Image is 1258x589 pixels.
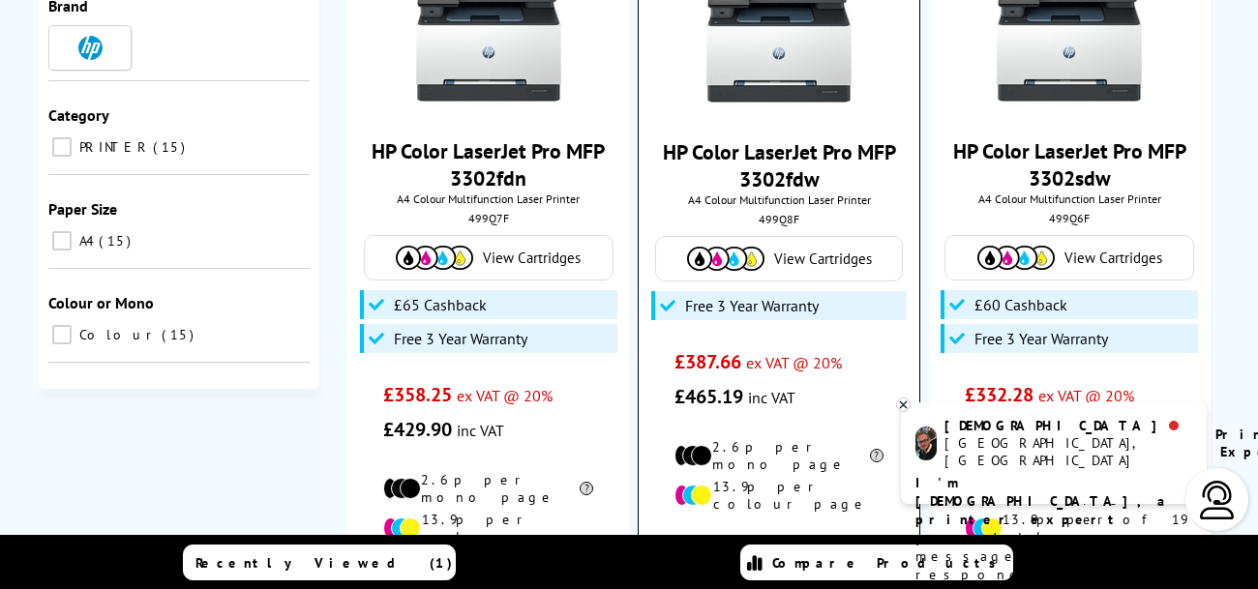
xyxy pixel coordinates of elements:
[183,545,456,580] a: Recently Viewed (1)
[457,386,553,405] span: ex VAT @ 20%
[740,545,1013,580] a: Compare Products
[939,191,1201,206] span: A4 Colour Multifunction Laser Printer
[383,471,593,506] li: 2.6p per mono page
[372,137,605,191] a: HP Color LaserJet Pro MFP 3302fdn
[974,295,1067,314] span: £60 Cashback
[394,329,527,348] span: Free 3 Year Warranty
[965,382,1033,407] span: £332.28
[383,511,593,545] li: 13.9p per colour page
[977,246,1055,270] img: Cartridges
[772,554,1006,572] span: Compare Products
[915,474,1192,584] p: of 19 years! Leave me a message and I'll respond ASAP
[75,232,97,250] span: A4
[955,246,1183,270] a: View Cartridges
[362,211,614,225] div: 499Q7F
[648,527,909,581] div: modal_delivery
[663,138,896,192] a: HP Color LaserJet Pro MFP 3302fdw
[162,326,198,343] span: 15
[374,246,603,270] a: View Cartridges
[195,554,453,572] span: Recently Viewed (1)
[75,326,160,343] span: Colour
[915,427,937,460] img: chris-livechat.png
[52,325,72,344] input: Colour 15
[974,329,1108,348] span: Free 3 Year Warranty
[748,388,795,407] span: inc VAT
[674,438,883,473] li: 2.6p per mono page
[653,212,904,226] div: 499Q8F
[52,231,72,250] input: A4 15
[944,434,1191,469] div: [GEOGRAPHIC_DATA], [GEOGRAPHIC_DATA]
[357,191,619,206] span: A4 Colour Multifunction Laser Printer
[1064,249,1162,267] span: View Cartridges
[383,417,452,442] span: £429.90
[685,296,819,315] span: Free 3 Year Warranty
[99,232,135,250] span: 15
[687,247,764,271] img: Cartridges
[75,138,151,156] span: PRINTER
[457,421,504,440] span: inc VAT
[48,293,154,312] span: Colour or Mono
[944,417,1191,434] div: [DEMOGRAPHIC_DATA]
[648,192,909,207] span: A4 Colour Multifunction Laser Printer
[396,246,473,270] img: Cartridges
[48,199,117,219] span: Paper Size
[394,295,487,314] span: £65 Cashback
[953,137,1186,191] a: HP Color LaserJet Pro MFP 3302sdw
[153,138,190,156] span: 15
[1038,386,1134,405] span: ex VAT @ 20%
[48,105,109,125] span: Category
[943,211,1196,225] div: 499Q6F
[78,36,103,60] img: HP
[48,387,126,406] span: Technology
[52,137,72,157] input: PRINTER 15
[915,474,1171,528] b: I'm [DEMOGRAPHIC_DATA], a printer expert
[674,478,883,513] li: 13.9p per colour page
[383,382,452,407] span: £358.25
[674,349,741,374] span: £387.66
[483,249,581,267] span: View Cartridges
[746,353,842,372] span: ex VAT @ 20%
[1198,481,1237,519] img: user-headset-light.svg
[774,250,872,268] span: View Cartridges
[674,384,743,409] span: £465.19
[666,247,892,271] a: View Cartridges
